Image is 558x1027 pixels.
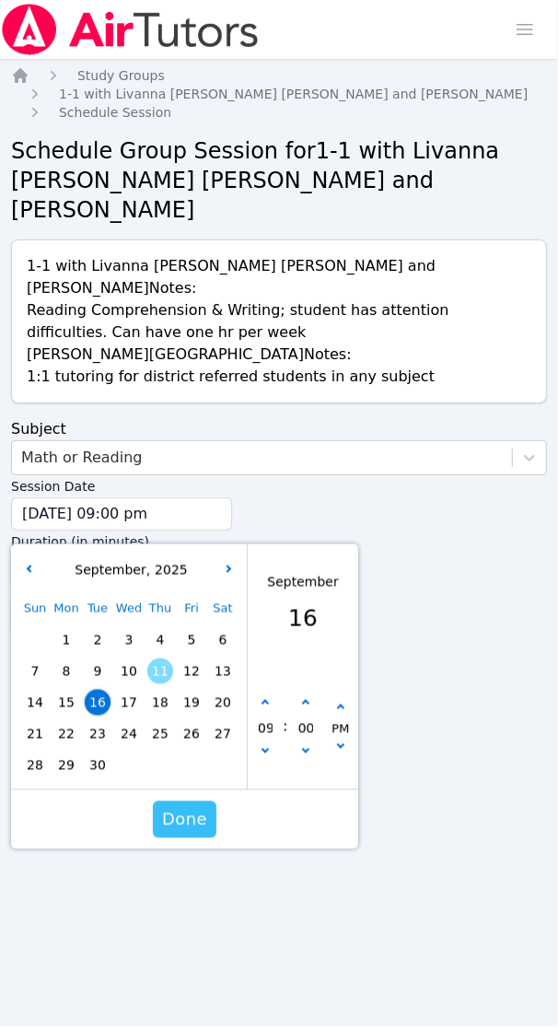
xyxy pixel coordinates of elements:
[267,572,338,591] div: September
[113,718,145,750] div: Choose Wednesday September 24 of 2025
[59,85,528,103] a: 1-1 with Livanna [PERSON_NAME] [PERSON_NAME] and [PERSON_NAME]
[27,257,436,297] span: 1-1 with Livanna [PERSON_NAME] [PERSON_NAME] and [PERSON_NAME] Notes:
[116,627,142,653] span: 3
[19,687,51,718] div: Choose Sunday September 14 of 2025
[27,345,352,363] span: [PERSON_NAME][GEOGRAPHIC_DATA] Notes:
[210,659,236,684] span: 13
[53,627,79,653] span: 1
[11,136,547,225] h2: Schedule Group Session for 1-1 with Livanna [PERSON_NAME] [PERSON_NAME] and [PERSON_NAME]
[145,624,176,656] div: Choose Thursday September 04 of 2025
[85,627,110,653] span: 2
[77,68,165,83] span: Study Groups
[82,593,113,624] div: Tue
[22,721,48,747] span: 21
[82,687,113,718] div: Choose Tuesday September 16 of 2025
[85,659,110,684] span: 9
[19,750,51,781] div: Choose Sunday September 28 of 2025
[145,750,176,781] div: Choose Thursday October 02 of 2025
[176,687,207,718] div: Choose Friday September 19 of 2025
[59,105,171,120] span: Schedule Session
[207,593,238,624] div: Sat
[176,656,207,687] div: Choose Friday September 12 of 2025
[179,721,204,747] span: 26
[145,593,176,624] div: Thu
[113,624,145,656] div: Choose Wednesday September 03 of 2025
[331,719,349,740] div: PM
[82,624,113,656] div: Choose Tuesday September 02 of 2025
[207,624,238,656] div: Choose Saturday September 06 of 2025
[162,807,207,833] span: Done
[116,659,142,684] span: 10
[11,475,232,497] label: Session Date
[116,690,142,716] span: 17
[207,687,238,718] div: Choose Saturday September 20 of 2025
[283,667,287,787] span: :
[27,299,531,344] p: Reading Comprehension & Writing; student has attention difficulties. Can have one hr per week
[59,87,528,101] span: 1-1 with Livanna [PERSON_NAME] [PERSON_NAME] and [PERSON_NAME]
[113,656,145,687] div: Choose Wednesday September 10 of 2025
[145,687,176,718] div: Choose Thursday September 18 of 2025
[176,593,207,624] div: Fri
[179,627,204,653] span: 5
[11,420,66,438] label: Subject
[59,103,171,122] a: Schedule Session
[53,753,79,778] span: 29
[147,690,173,716] span: 18
[207,718,238,750] div: Choose Saturday September 27 of 2025
[51,718,82,750] div: Choose Monday September 22 of 2025
[51,687,82,718] div: Choose Monday September 15 of 2025
[145,718,176,750] div: Choose Thursday September 25 of 2025
[179,659,204,684] span: 12
[51,624,82,656] div: Choose Monday September 01 of 2025
[150,563,188,578] span: 2025
[147,721,173,747] span: 25
[153,801,216,838] button: Done
[207,656,238,687] div: Choose Saturday September 13 of 2025
[53,659,79,684] span: 8
[85,721,110,747] span: 23
[82,750,113,781] div: Choose Tuesday September 30 of 2025
[19,656,51,687] div: Choose Sunday September 07 of 2025
[27,366,531,388] p: 1:1 tutoring for district referred students in any subject
[176,750,207,781] div: Choose Friday October 03 of 2025
[22,753,48,778] span: 28
[116,721,142,747] span: 24
[113,687,145,718] div: Choose Wednesday September 17 of 2025
[82,718,113,750] div: Choose Tuesday September 23 of 2025
[176,624,207,656] div: Choose Friday September 05 of 2025
[113,750,145,781] div: Choose Wednesday October 01 of 2025
[210,690,236,716] span: 20
[22,690,48,716] span: 14
[77,66,165,85] a: Study Groups
[70,563,145,578] span: September
[19,718,51,750] div: Choose Sunday September 21 of 2025
[82,656,113,687] div: Choose Tuesday September 09 of 2025
[85,690,110,716] span: 16
[145,656,176,687] div: Choose Thursday September 11 of 2025
[147,627,173,653] span: 4
[147,659,173,684] span: 11
[22,659,48,684] span: 7
[85,753,110,778] span: 30
[53,721,79,747] span: 22
[51,593,82,624] div: Mon
[21,447,143,469] div: Math or Reading
[176,718,207,750] div: Choose Friday September 26 of 2025
[19,593,51,624] div: Sun
[207,750,238,781] div: Choose Saturday October 04 of 2025
[210,627,236,653] span: 6
[113,593,145,624] div: Wed
[267,601,338,636] div: 16
[210,721,236,747] span: 27
[11,531,547,553] label: Duration (in minutes)
[179,690,204,716] span: 19
[51,750,82,781] div: Choose Monday September 29 of 2025
[70,561,187,580] div: ,
[11,66,547,122] nav: Breadcrumb
[53,690,79,716] span: 15
[51,656,82,687] div: Choose Monday September 08 of 2025
[19,624,51,656] div: Choose Sunday August 31 of 2025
